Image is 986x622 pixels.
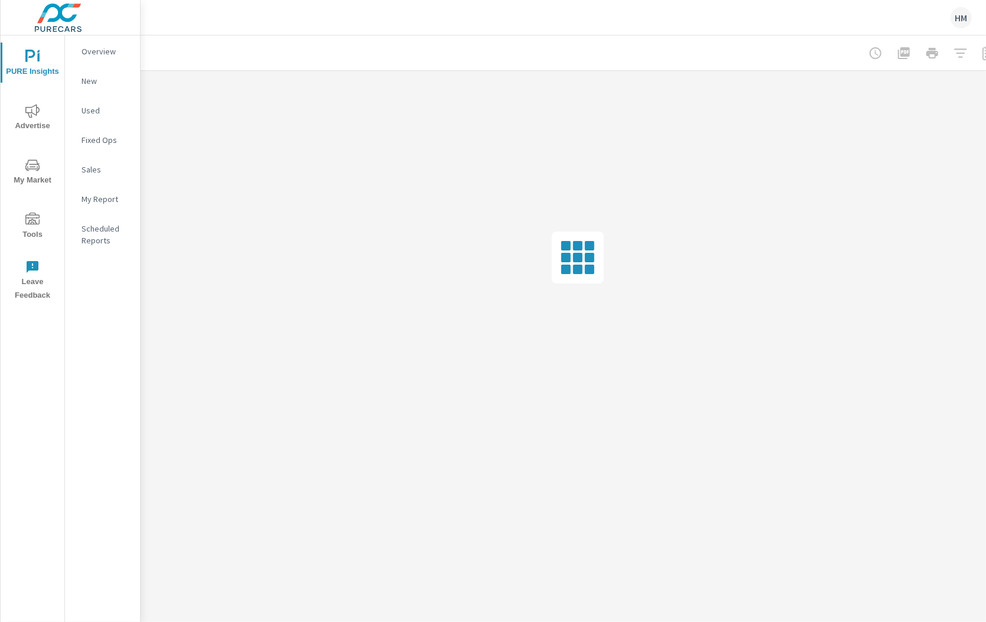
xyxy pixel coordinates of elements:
div: nav menu [1,35,64,307]
div: New [65,72,140,90]
div: Used [65,102,140,119]
p: Scheduled Reports [82,223,131,246]
p: Overview [82,45,131,57]
p: Fixed Ops [82,134,131,146]
p: New [82,75,131,87]
span: PURE Insights [4,50,61,79]
div: Sales [65,161,140,178]
span: Leave Feedback [4,260,61,302]
div: Overview [65,43,140,60]
div: Scheduled Reports [65,220,140,249]
p: My Report [82,193,131,205]
span: Advertise [4,104,61,133]
div: HM [951,7,972,28]
p: Used [82,105,131,116]
span: Tools [4,213,61,242]
span: My Market [4,158,61,187]
p: Sales [82,164,131,175]
div: Fixed Ops [65,131,140,149]
div: My Report [65,190,140,208]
